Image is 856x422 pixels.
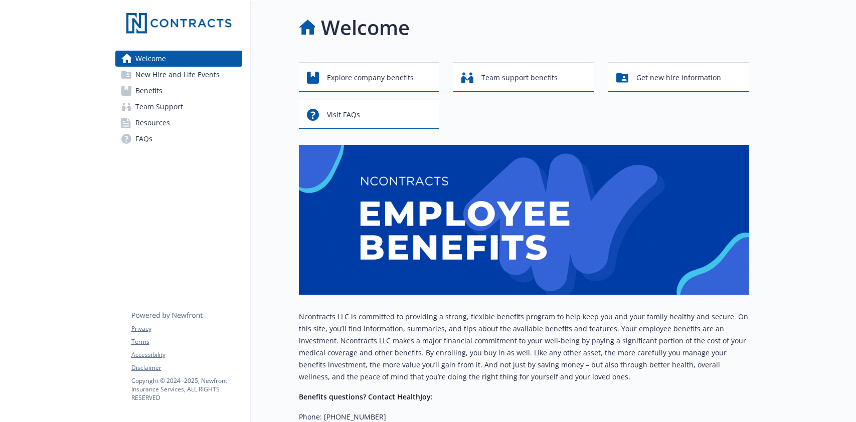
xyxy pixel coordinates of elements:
span: Resources [135,115,170,131]
span: FAQs [135,131,152,147]
h1: Welcome [321,13,410,43]
p: Copyright © 2024 - 2025 , Newfront Insurance Services, ALL RIGHTS RESERVED [131,376,242,402]
span: Explore company benefits [327,68,414,87]
button: Visit FAQs [299,100,440,129]
a: Terms [131,337,242,346]
a: FAQs [115,131,242,147]
button: Explore company benefits [299,63,440,92]
span: Welcome [135,51,166,67]
a: Team Support [115,99,242,115]
span: Team Support [135,99,183,115]
span: Team support benefits [481,68,558,87]
p: Ncontracts LLC is committed to providing a strong, flexible benefits program to help keep you and... [299,311,749,383]
span: Benefits [135,83,162,99]
a: Benefits [115,83,242,99]
button: Get new hire information [608,63,749,92]
a: Disclaimer [131,363,242,372]
img: overview page banner [299,145,749,295]
a: Accessibility [131,350,242,359]
strong: Benefits questions? Contact HealthJoy: [299,392,433,401]
span: Get new hire information [636,68,721,87]
button: Team support benefits [453,63,594,92]
a: Welcome [115,51,242,67]
a: New Hire and Life Events [115,67,242,83]
a: Privacy [131,324,242,333]
a: Resources [115,115,242,131]
span: Visit FAQs [327,105,360,124]
span: New Hire and Life Events [135,67,220,83]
